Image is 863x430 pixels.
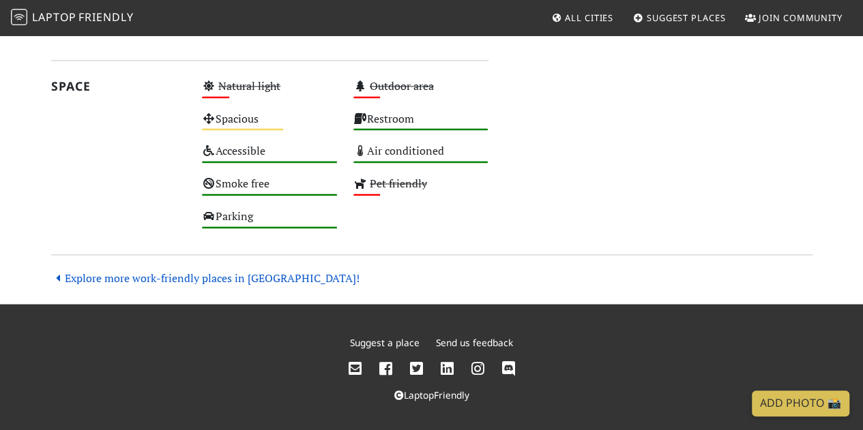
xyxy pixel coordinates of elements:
[350,335,420,348] a: Suggest a place
[194,109,345,142] div: Spacious
[32,10,76,25] span: Laptop
[194,206,345,239] div: Parking
[546,5,619,30] a: All Cities
[436,335,513,348] a: Send us feedback
[194,174,345,206] div: Smoke free
[565,12,613,24] span: All Cities
[740,5,848,30] a: Join Community
[51,271,360,286] a: Explore more work-friendly places in [GEOGRAPHIC_DATA]!
[78,10,133,25] span: Friendly
[628,5,731,30] a: Suggest Places
[345,141,497,174] div: Air conditioned
[218,78,280,93] s: Natural light
[194,141,345,174] div: Accessible
[394,388,469,401] a: LaptopFriendly
[51,79,186,93] h2: Space
[370,78,434,93] s: Outdoor area
[370,176,427,191] s: Pet friendly
[11,9,27,25] img: LaptopFriendly
[11,6,134,30] a: LaptopFriendly LaptopFriendly
[345,109,497,142] div: Restroom
[759,12,843,24] span: Join Community
[647,12,726,24] span: Suggest Places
